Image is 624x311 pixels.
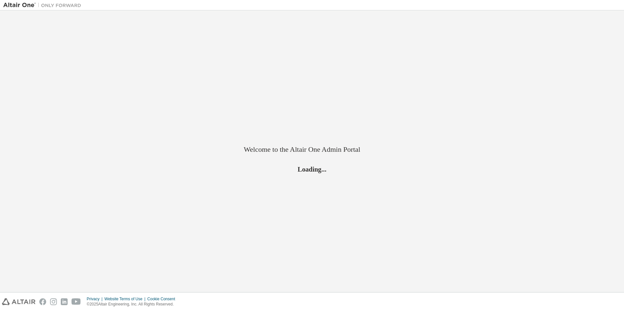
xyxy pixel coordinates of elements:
[2,298,35,305] img: altair_logo.svg
[244,165,380,173] h2: Loading...
[147,296,179,302] div: Cookie Consent
[71,298,81,305] img: youtube.svg
[244,145,380,154] h2: Welcome to the Altair One Admin Portal
[3,2,84,8] img: Altair One
[61,298,68,305] img: linkedin.svg
[87,296,104,302] div: Privacy
[87,302,179,307] p: © 2025 Altair Engineering, Inc. All Rights Reserved.
[104,296,147,302] div: Website Terms of Use
[50,298,57,305] img: instagram.svg
[39,298,46,305] img: facebook.svg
